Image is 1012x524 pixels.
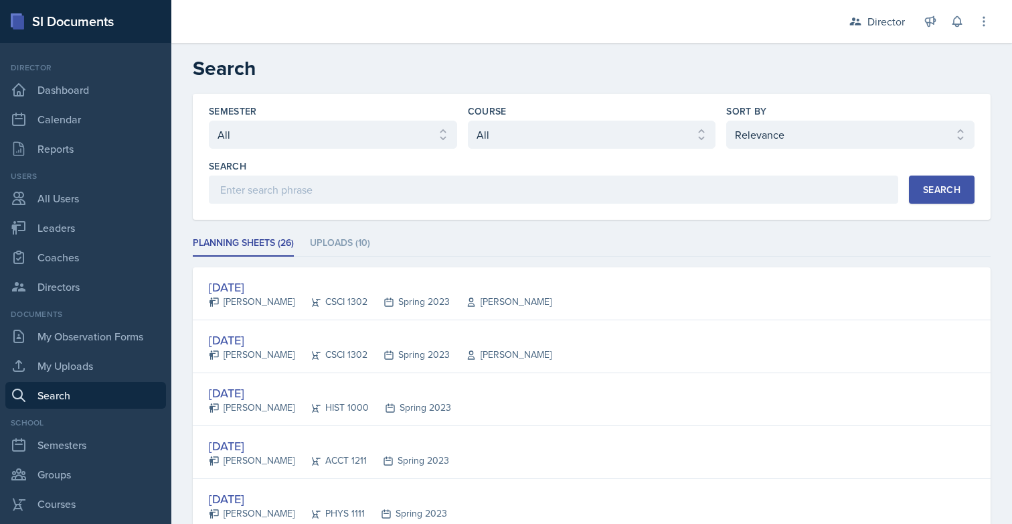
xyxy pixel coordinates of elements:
div: Documents [5,308,166,320]
div: PHYS 1111 [294,507,365,521]
div: [PERSON_NAME] [209,295,294,309]
a: All Users [5,185,166,212]
a: Leaders [5,214,166,241]
label: Semester [209,105,257,118]
a: Courses [5,490,166,517]
a: Dashboard [5,76,166,103]
a: Semesters [5,432,166,458]
div: CSCI 1302 [294,348,367,362]
label: Search [209,159,246,173]
button: Search [909,176,975,204]
h2: Search [193,56,991,80]
div: Search [923,184,960,195]
div: [PERSON_NAME] [209,348,294,362]
input: Enter search phrase [209,176,898,204]
div: [PERSON_NAME] [450,348,552,362]
li: Uploads (10) [310,231,370,257]
div: Spring 2023 [367,295,450,309]
div: Spring 2023 [367,454,449,468]
a: Coaches [5,244,166,271]
label: Sort By [726,105,766,118]
a: Groups [5,461,166,488]
div: [DATE] [209,331,552,349]
a: My Uploads [5,352,166,379]
div: ACCT 1211 [294,454,367,468]
a: Directors [5,273,166,300]
div: HIST 1000 [294,401,369,415]
a: My Observation Forms [5,323,166,350]
a: Reports [5,135,166,162]
div: School [5,417,166,429]
a: Search [5,382,166,409]
a: Calendar [5,106,166,133]
div: [PERSON_NAME] [209,401,294,415]
div: CSCI 1302 [294,295,367,309]
div: Spring 2023 [369,401,451,415]
div: Spring 2023 [365,507,447,521]
div: [DATE] [209,278,552,296]
div: Users [5,170,166,182]
div: [DATE] [209,384,451,402]
li: Planning Sheets (26) [193,231,294,257]
div: [PERSON_NAME] [450,295,552,309]
div: Director [5,62,166,74]
div: Director [867,13,905,29]
label: Course [468,105,507,118]
div: [DATE] [209,437,449,455]
div: [PERSON_NAME] [209,507,294,521]
div: [DATE] [209,490,447,508]
div: [PERSON_NAME] [209,454,294,468]
div: Spring 2023 [367,348,450,362]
